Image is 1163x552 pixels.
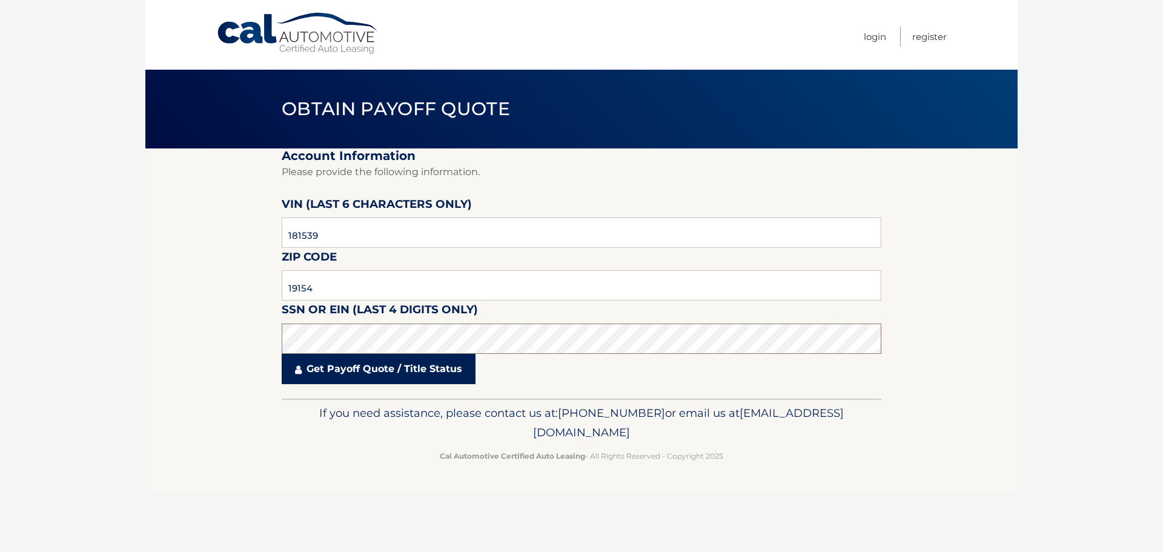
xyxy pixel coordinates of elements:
[282,195,472,218] label: VIN (last 6 characters only)
[282,164,881,181] p: Please provide the following information.
[216,12,380,55] a: Cal Automotive
[290,450,873,462] p: - All Rights Reserved - Copyright 2025
[282,248,337,270] label: Zip Code
[282,354,475,384] a: Get Payoff Quote / Title Status
[440,451,585,461] strong: Cal Automotive Certified Auto Leasing
[864,27,886,47] a: Login
[290,404,873,442] p: If you need assistance, please contact us at: or email us at
[282,98,510,120] span: Obtain Payoff Quote
[558,406,665,420] span: [PHONE_NUMBER]
[282,301,478,323] label: SSN or EIN (last 4 digits only)
[282,148,881,164] h2: Account Information
[912,27,947,47] a: Register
